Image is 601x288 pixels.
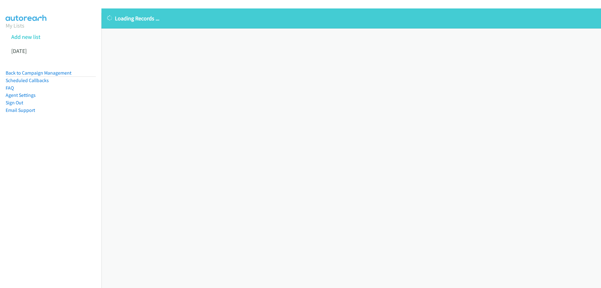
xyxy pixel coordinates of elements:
[107,14,595,23] p: Loading Records ...
[6,22,24,29] a: My Lists
[6,70,71,76] a: Back to Campaign Management
[11,33,40,40] a: Add new list
[6,107,35,113] a: Email Support
[6,100,23,106] a: Sign Out
[6,92,36,98] a: Agent Settings
[6,77,49,83] a: Scheduled Callbacks
[11,47,27,55] a: [DATE]
[6,85,14,91] a: FAQ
